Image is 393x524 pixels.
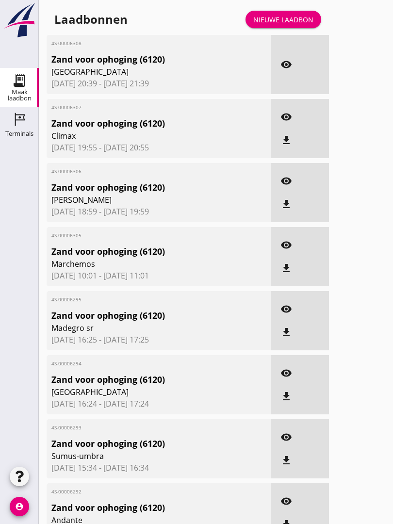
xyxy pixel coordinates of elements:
[51,181,230,194] span: Zand voor ophoging (6120)
[51,270,266,281] span: [DATE] 10:01 - [DATE] 11:01
[246,11,321,28] a: Nieuwe laadbon
[280,391,292,402] i: file_download
[280,303,292,315] i: visibility
[51,450,230,462] span: Sumus-umbra
[280,175,292,187] i: visibility
[51,373,230,386] span: Zand voor ophoging (6120)
[51,322,230,334] span: Madegro sr
[51,360,230,367] span: 4S-00006294
[51,130,230,142] span: Climax
[280,111,292,123] i: visibility
[5,131,33,137] div: Terminals
[51,437,230,450] span: Zand voor ophoging (6120)
[51,66,230,78] span: [GEOGRAPHIC_DATA]
[51,296,230,303] span: 4S-00006295
[51,309,230,322] span: Zand voor ophoging (6120)
[51,194,230,206] span: [PERSON_NAME]
[51,104,230,111] span: 4S-00006307
[253,15,313,25] div: Nieuwe laadbon
[280,431,292,443] i: visibility
[51,117,230,130] span: Zand voor ophoging (6120)
[10,497,29,516] i: account_circle
[280,327,292,338] i: file_download
[280,262,292,274] i: file_download
[280,59,292,70] i: visibility
[280,239,292,251] i: visibility
[51,386,230,398] span: [GEOGRAPHIC_DATA]
[2,2,37,38] img: logo-small.a267ee39.svg
[280,198,292,210] i: file_download
[51,501,230,514] span: Zand voor ophoging (6120)
[280,455,292,466] i: file_download
[51,334,266,345] span: [DATE] 16:25 - [DATE] 17:25
[51,398,266,409] span: [DATE] 16:24 - [DATE] 17:24
[51,232,230,239] span: 4S-00006305
[51,40,230,47] span: 4S-00006308
[51,488,230,495] span: 4S-00006292
[51,424,230,431] span: 4S-00006293
[51,462,266,474] span: [DATE] 15:34 - [DATE] 16:34
[280,134,292,146] i: file_download
[51,258,230,270] span: Marchemos
[51,53,230,66] span: Zand voor ophoging (6120)
[51,206,266,217] span: [DATE] 18:59 - [DATE] 19:59
[280,367,292,379] i: visibility
[51,245,230,258] span: Zand voor ophoging (6120)
[51,78,266,89] span: [DATE] 20:39 - [DATE] 21:39
[51,168,230,175] span: 4S-00006306
[54,12,128,27] div: Laadbonnen
[280,495,292,507] i: visibility
[51,142,266,153] span: [DATE] 19:55 - [DATE] 20:55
